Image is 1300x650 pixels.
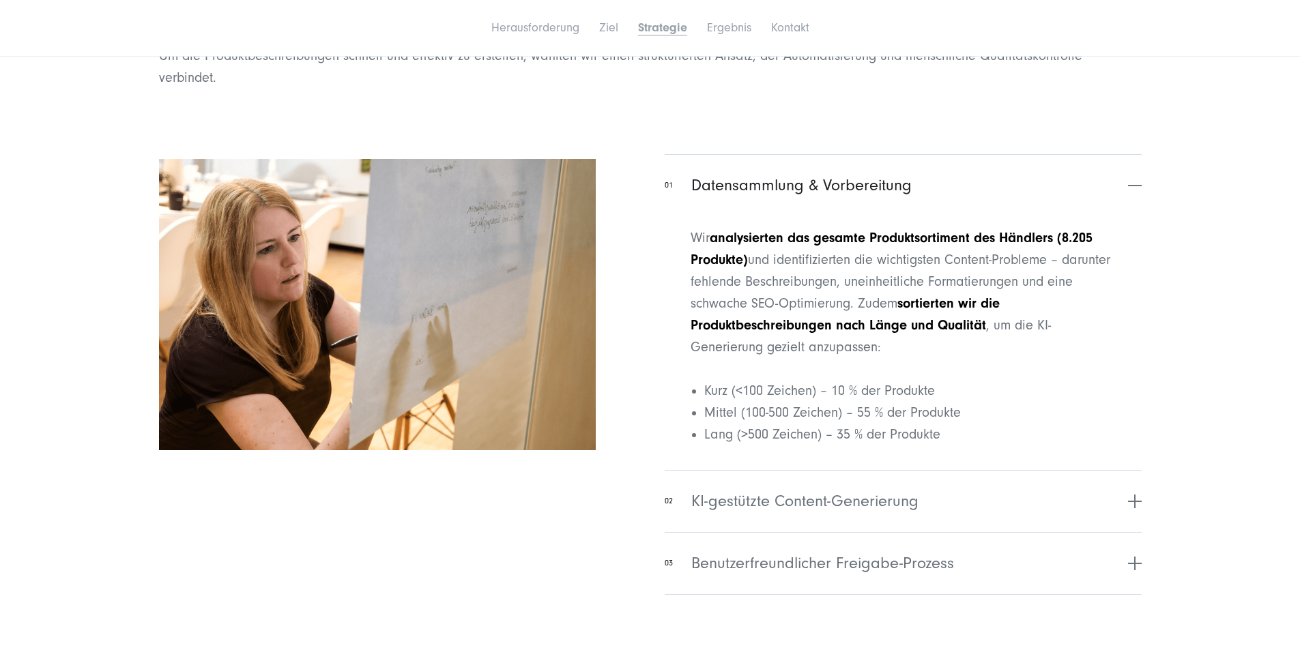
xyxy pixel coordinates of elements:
[638,20,687,35] a: Strategie
[665,470,1141,532] button: 02KI-gestützte Content-Generierung
[704,380,1115,402] li: Kurz (<100 Zeichen) – 10 % der Produkte
[771,20,809,35] a: Kontakt
[159,45,1142,89] p: Um die Produktbeschreibungen schnell und effektiv zu erstellen, wählten wir einen strukturierten ...
[665,154,1141,216] button: 01Datensammlung & Vorbereitung
[691,173,912,198] span: Datensammlung & Vorbereitung
[665,532,1141,594] button: 03Benutzerfreundlicher Freigabe-Prozess
[707,20,751,35] a: Ergebnis
[897,295,903,311] strong: s
[704,402,1115,424] li: Mittel (100-500 Zeichen) – 55 % der Produkte
[491,20,579,35] a: Herausforderung
[665,557,673,570] span: 03
[665,179,673,192] span: 01
[691,489,919,514] span: KI-gestützte Content-Generierung
[665,495,673,507] span: 02
[691,230,1093,267] strong: analysierten das gesamte Produktsortiment des Händlers (8.205 Produkte)
[599,20,618,35] a: Ziel
[704,424,1115,445] li: Lang (>500 Zeichen) – 35 % der Produkte
[159,159,596,450] img: Eine Frau mit langen blonden Haaren schreibt auf ein großes Blatt Papier oder ein Whiteboard in e...
[691,551,954,576] span: Benutzerfreundlicher Freigabe-Prozess
[691,227,1115,358] p: Wir und identifizierten die wichtigsten Content-Probleme – darunter fehlende Beschreibungen, unei...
